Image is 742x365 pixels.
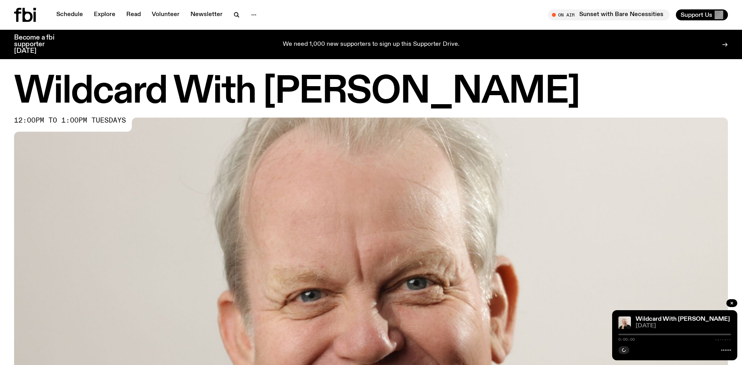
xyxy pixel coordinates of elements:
[283,41,460,48] p: We need 1,000 new supporters to sign up this Supporter Drive.
[52,9,88,20] a: Schedule
[618,316,631,329] img: Stuart is smiling charmingly, wearing a black t-shirt against a stark white background.
[147,9,184,20] a: Volunteer
[618,338,635,342] span: 0:00:00
[186,9,227,20] a: Newsletter
[14,117,126,124] span: 12:00pm to 1:00pm tuesdays
[548,9,670,20] button: On AirSunset with Bare Necessities
[89,9,120,20] a: Explore
[681,11,712,18] span: Support Us
[14,34,64,54] h3: Become a fbi supporter [DATE]
[122,9,146,20] a: Read
[676,9,728,20] button: Support Us
[715,338,731,342] span: -:--:--
[636,316,730,322] a: Wildcard With [PERSON_NAME]
[636,323,731,329] span: [DATE]
[14,74,728,110] h1: Wildcard With [PERSON_NAME]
